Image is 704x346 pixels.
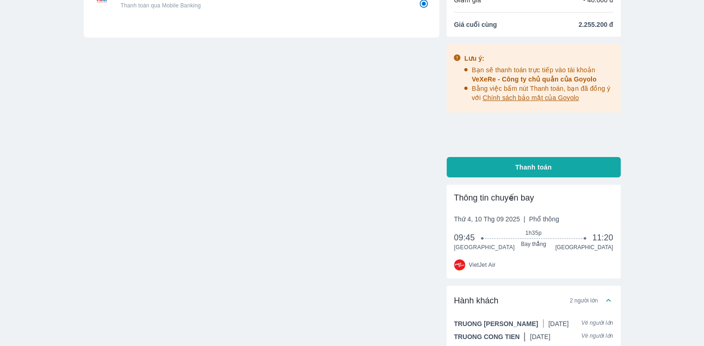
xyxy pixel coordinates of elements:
span: [DATE] [548,320,569,327]
span: TRUONG [PERSON_NAME] [454,319,538,328]
span: 11:20 [592,232,613,243]
span: VietJet Air [469,261,496,269]
span: TRUONG CONG TIEN [454,332,520,341]
span: 1h35p [482,229,585,237]
span: Hành khách [454,295,498,306]
span: Thanh toán [515,163,552,172]
span: Bay thẳng [482,240,585,248]
span: 09:45 [454,232,483,243]
span: Phổ thông [529,215,559,223]
span: Chính sách bảo mật của Goyolo [483,94,579,101]
div: Thông tin chuyến bay [454,192,613,203]
div: Lưu ý: [464,54,614,63]
p: Bằng việc bấm nút Thanh toán, bạn đã đồng ý với [472,84,614,102]
button: Thanh toán [447,157,621,177]
span: VeXeRe - Công ty chủ quản của Goyolo [472,75,597,83]
span: Giá cuối cùng [454,20,497,29]
span: Vé người lớn [581,332,613,341]
span: 2 người lớn [570,297,598,304]
span: Vé người lớn [581,319,613,328]
span: | [523,215,525,223]
span: [DATE] [530,333,550,340]
span: Bạn sẽ thanh toán trực tiếp vào tài khoản [472,66,597,83]
div: Hành khách2 người lớn [447,286,621,315]
span: Thứ 4, 10 Thg 09 2025 [454,214,559,224]
p: Thanh toán qua Mobile Banking [121,2,406,9]
span: 2.255.200 đ [579,20,613,29]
